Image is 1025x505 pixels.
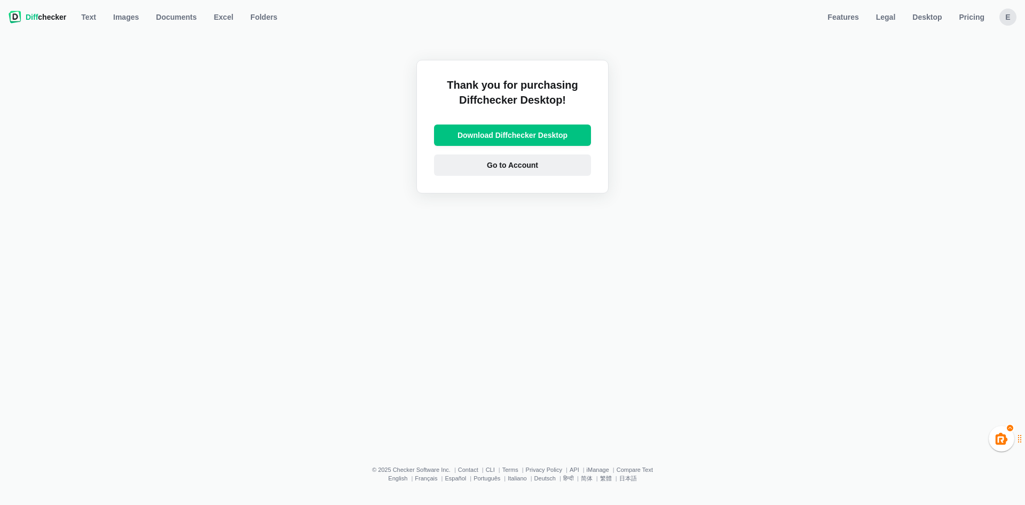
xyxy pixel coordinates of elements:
[415,475,437,481] a: Français
[111,12,141,22] span: Images
[107,9,145,26] a: Images
[434,125,591,146] a: Download Diffchecker Desktop
[26,13,38,21] span: Diff
[79,12,98,22] span: Text
[244,9,284,26] button: Folders
[534,475,556,481] a: Deutsch
[870,9,902,26] a: Legal
[563,475,573,481] a: हिन्दी
[617,467,653,473] a: Compare Text
[372,467,458,473] li: © 2025 Checker Software Inc.
[75,9,102,26] a: Text
[486,467,495,473] a: CLI
[212,12,236,22] span: Excel
[619,475,637,481] a: 日本語
[474,475,500,481] a: Português
[581,475,593,481] a: 简体
[388,475,407,481] a: English
[445,475,466,481] a: Español
[455,130,570,141] span: Download Diffchecker Desktop
[821,9,865,26] a: Features
[526,467,562,473] a: Privacy Policy
[825,12,861,22] span: Features
[508,475,526,481] a: Italiano
[26,12,66,22] span: checker
[248,12,280,22] span: Folders
[906,9,948,26] a: Desktop
[502,467,518,473] a: Terms
[957,12,987,22] span: Pricing
[953,9,991,26] a: Pricing
[154,12,199,22] span: Documents
[587,467,609,473] a: iManage
[458,467,478,473] a: Contact
[149,9,203,26] a: Documents
[910,12,944,22] span: Desktop
[570,467,579,473] a: API
[9,9,66,26] a: Diffchecker
[208,9,240,26] a: Excel
[9,11,21,24] img: Diffchecker logo
[485,160,540,170] span: Go to Account
[434,77,591,116] h2: Thank you for purchasing Diffchecker Desktop!
[600,475,612,481] a: 繁體
[874,12,898,22] span: Legal
[999,9,1016,26] button: E
[434,154,591,176] a: Go to Account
